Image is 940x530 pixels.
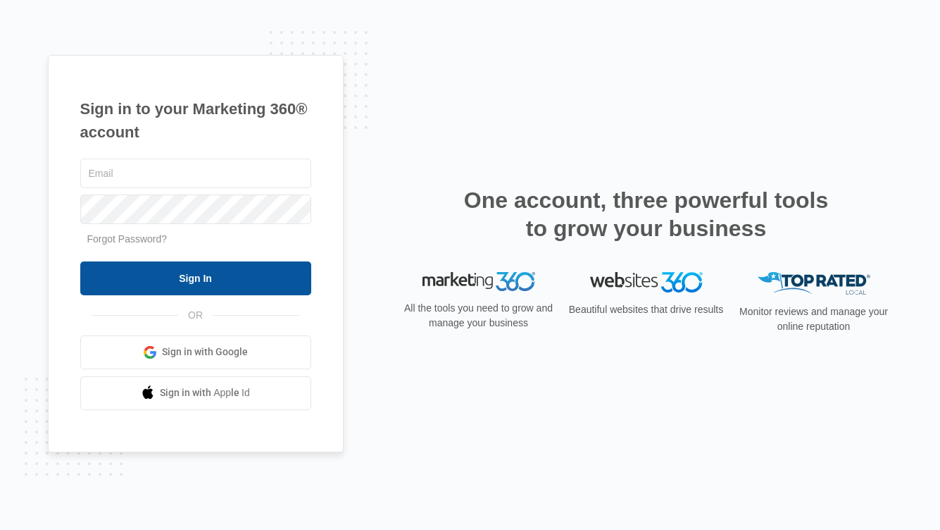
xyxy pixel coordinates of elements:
a: Forgot Password? [87,233,168,245]
span: Sign in with Google [162,345,248,359]
span: OR [178,308,213,323]
p: Monitor reviews and manage your online reputation [735,304,893,334]
img: Top Rated Local [758,272,870,295]
h1: Sign in to your Marketing 360® account [80,97,311,144]
input: Sign In [80,261,311,295]
a: Sign in with Google [80,335,311,369]
h2: One account, three powerful tools to grow your business [460,186,833,242]
img: Marketing 360 [422,272,535,292]
img: Websites 360 [590,272,703,292]
a: Sign in with Apple Id [80,376,311,410]
span: Sign in with Apple Id [160,386,250,400]
p: All the tools you need to grow and manage your business [400,301,558,331]
input: Email [80,159,311,188]
p: Beautiful websites that drive results [568,302,725,317]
